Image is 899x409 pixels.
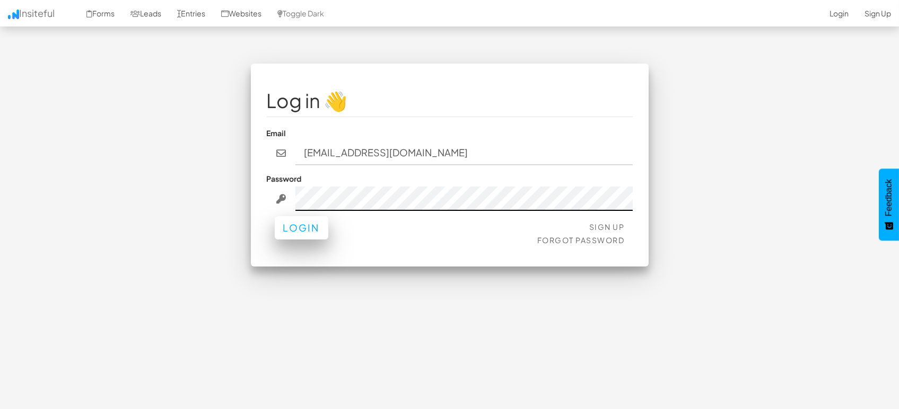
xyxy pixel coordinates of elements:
label: Password [267,173,302,184]
h1: Log in 👋 [267,90,633,111]
img: icon.png [8,10,19,19]
button: Login [275,216,328,239]
span: Feedback [884,179,894,216]
button: Feedback - Show survey [879,168,899,241]
input: john@doe.com [295,141,633,165]
a: Forgot Password [537,235,625,245]
a: Sign Up [589,222,625,232]
label: Email [267,128,286,138]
